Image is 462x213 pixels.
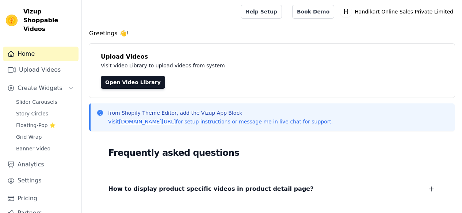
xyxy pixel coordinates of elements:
[12,97,79,107] a: Slider Carousels
[16,98,57,106] span: Slider Carousels
[352,5,456,18] p: Handikart Online Sales Private Limited
[344,8,348,15] text: H
[292,5,334,19] a: Book Demo
[340,5,456,18] button: H Handikart Online Sales Private Limited
[6,15,18,26] img: Vizup
[23,7,76,33] span: Vizup Shoppable Videos
[16,110,48,117] span: Story Circles
[16,122,56,129] span: Floating-Pop ⭐
[108,184,436,194] button: How to display product specific videos in product detail page?
[241,5,282,19] a: Help Setup
[108,184,314,194] span: How to display product specific videos in product detail page?
[101,76,165,89] a: Open Video Library
[3,81,79,95] button: Create Widgets
[12,143,79,154] a: Banner Video
[18,84,62,92] span: Create Widgets
[101,52,443,61] h4: Upload Videos
[3,191,79,206] a: Pricing
[3,47,79,61] a: Home
[16,145,50,152] span: Banner Video
[3,63,79,77] a: Upload Videos
[3,157,79,172] a: Analytics
[119,119,176,125] a: [DOMAIN_NAME][URL]
[89,29,455,38] h4: Greetings 👋!
[16,133,42,141] span: Grid Wrap
[108,146,436,160] h2: Frequently asked questions
[12,120,79,130] a: Floating-Pop ⭐
[108,118,333,125] p: Visit for setup instructions or message me in live chat for support.
[101,61,428,70] p: Visit Video Library to upload videos from system
[3,173,79,188] a: Settings
[108,109,333,117] p: from Shopify Theme Editor, add the Vizup App Block
[12,109,79,119] a: Story Circles
[12,132,79,142] a: Grid Wrap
